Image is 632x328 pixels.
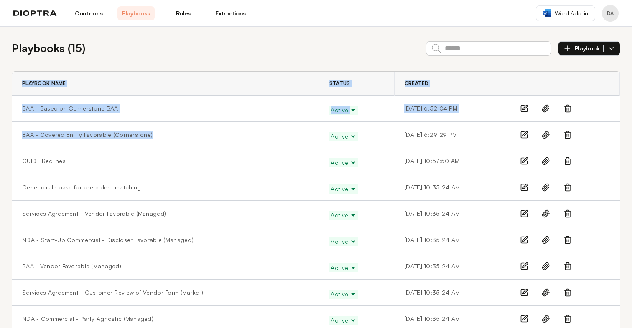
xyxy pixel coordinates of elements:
[22,131,153,139] a: BAA - Covered Entity Favorable (Cornerstone)
[329,211,358,220] button: Active
[329,132,358,141] button: Active
[22,209,166,218] a: Services Agreement - Vendor Favorable (Managed)
[331,106,357,114] span: Active
[394,96,510,122] td: [DATE] 6:52:04 PM
[558,41,620,56] button: Playbook
[394,280,510,306] td: [DATE] 10:35:24 AM
[22,80,66,87] span: Playbook Name
[22,315,153,323] a: NDA - Commercial - Party Agnostic (Managed)
[22,288,203,297] a: Services Agreement - Customer Review of Vendor Form (Market)
[394,227,510,253] td: [DATE] 10:35:24 AM
[12,40,85,56] h2: Playbooks ( 15 )
[22,262,121,270] a: BAA - Vendor Favorable (Managed)
[117,6,155,20] a: Playbooks
[394,122,510,148] td: [DATE] 6:29:29 PM
[331,237,357,246] span: Active
[394,253,510,280] td: [DATE] 10:35:24 AM
[602,5,619,22] button: Profile menu
[212,6,249,20] a: Extractions
[331,316,357,325] span: Active
[331,211,357,220] span: Active
[555,9,588,18] span: Word Add-in
[394,148,510,174] td: [DATE] 10:57:50 AM
[331,132,357,141] span: Active
[329,106,358,115] button: Active
[22,157,66,165] a: GUIDE Redlines
[329,80,350,87] span: Status
[13,10,57,16] img: logo
[329,184,358,194] button: Active
[329,263,358,272] button: Active
[394,201,510,227] td: [DATE] 10:35:24 AM
[331,264,357,272] span: Active
[329,158,358,167] button: Active
[22,104,118,113] a: BAA - Based on Cornerstone BAA
[329,237,358,246] button: Active
[405,80,429,87] span: Created
[331,159,357,167] span: Active
[536,5,595,21] a: Word Add-in
[165,6,202,20] a: Rules
[22,236,194,244] a: NDA - Start-Up Commercial - Discloser Favorable (Managed)
[331,185,357,193] span: Active
[329,290,358,299] button: Active
[70,6,107,20] a: Contracts
[575,45,604,52] span: Playbook
[331,290,357,298] span: Active
[329,316,358,325] button: Active
[22,183,141,192] a: Generic rule base for precedent matching
[543,9,551,17] img: word
[394,174,510,201] td: [DATE] 10:35:24 AM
